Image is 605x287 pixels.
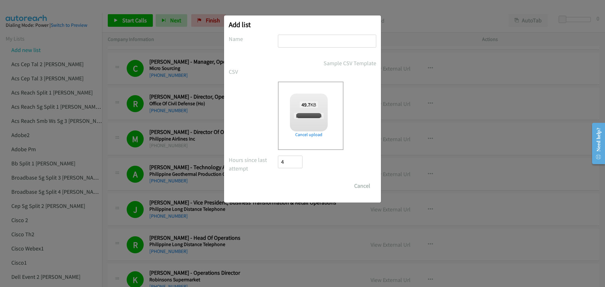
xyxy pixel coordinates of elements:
[587,118,605,169] iframe: Resource Center
[229,156,278,173] label: Hours since last attempt
[229,35,278,43] label: Name
[324,59,376,67] a: Sample CSV Template
[229,67,278,76] label: CSV
[300,101,318,108] span: KB
[229,20,376,29] h2: Add list
[294,113,385,119] span: [PERSON_NAME] + Lenovo-Dentsu AMD Q225 MY.csv
[290,131,328,138] a: Cancel upload
[348,180,376,192] button: Cancel
[302,101,310,108] strong: 49.7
